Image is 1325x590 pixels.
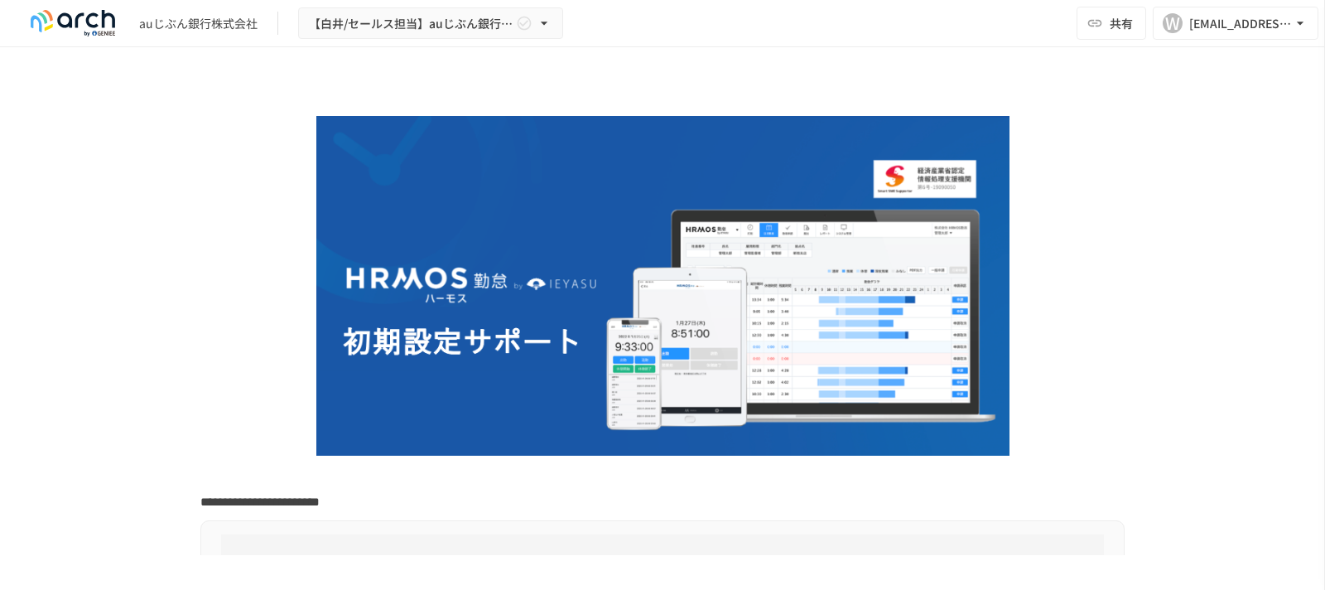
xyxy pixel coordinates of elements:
[139,15,258,32] div: auじぶん銀行株式会社
[1153,7,1318,40] button: W[EMAIL_ADDRESS][DOMAIN_NAME]
[309,13,513,34] span: 【白井/セールス担当】auじぶん銀行株式会社様_初期設定サポート
[298,7,563,40] button: 【白井/セールス担当】auじぶん銀行株式会社様_初期設定サポート
[316,116,1009,456] img: GdztLVQAPnGLORo409ZpmnRQckwtTrMz8aHIKJZF2AQ
[1110,14,1133,32] span: 共有
[1189,13,1292,34] div: [EMAIL_ADDRESS][DOMAIN_NAME]
[20,10,126,36] img: logo-default@2x-9cf2c760.svg
[1163,13,1183,33] div: W
[1077,7,1146,40] button: 共有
